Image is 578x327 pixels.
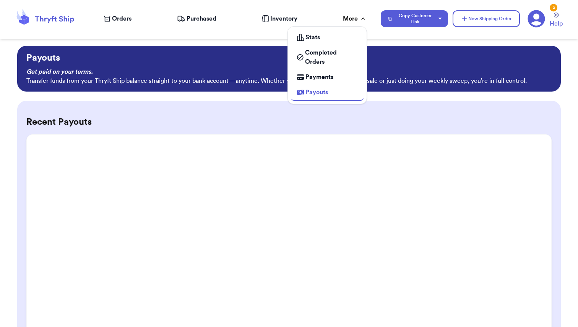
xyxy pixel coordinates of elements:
a: Purchased [177,14,216,23]
a: 2 [528,10,545,27]
span: Payouts [305,88,328,97]
p: Transfer funds from your Thryft Ship balance straight to your bank account—anytime. Whether you'r... [26,76,551,85]
span: Completed Orders [305,48,357,66]
span: Stats [305,33,320,42]
span: Help [550,19,563,28]
h2: Recent Payouts [26,116,551,128]
div: More [343,14,367,23]
a: Inventory [262,14,297,23]
a: Completed Orders [291,45,364,69]
span: Orders [112,14,132,23]
a: Stats [291,30,364,45]
div: 2 [550,4,557,11]
button: Copy Customer Link [381,10,448,27]
p: Get paid on your terms. [26,67,551,76]
span: Payments [305,72,333,82]
button: New Shipping Order [453,10,520,27]
span: Inventory [270,14,297,23]
a: Help [550,13,563,28]
a: Payouts [291,85,364,101]
p: Payouts [26,52,551,64]
a: Orders [104,14,132,23]
span: Purchased [187,14,216,23]
a: Payments [291,69,364,85]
